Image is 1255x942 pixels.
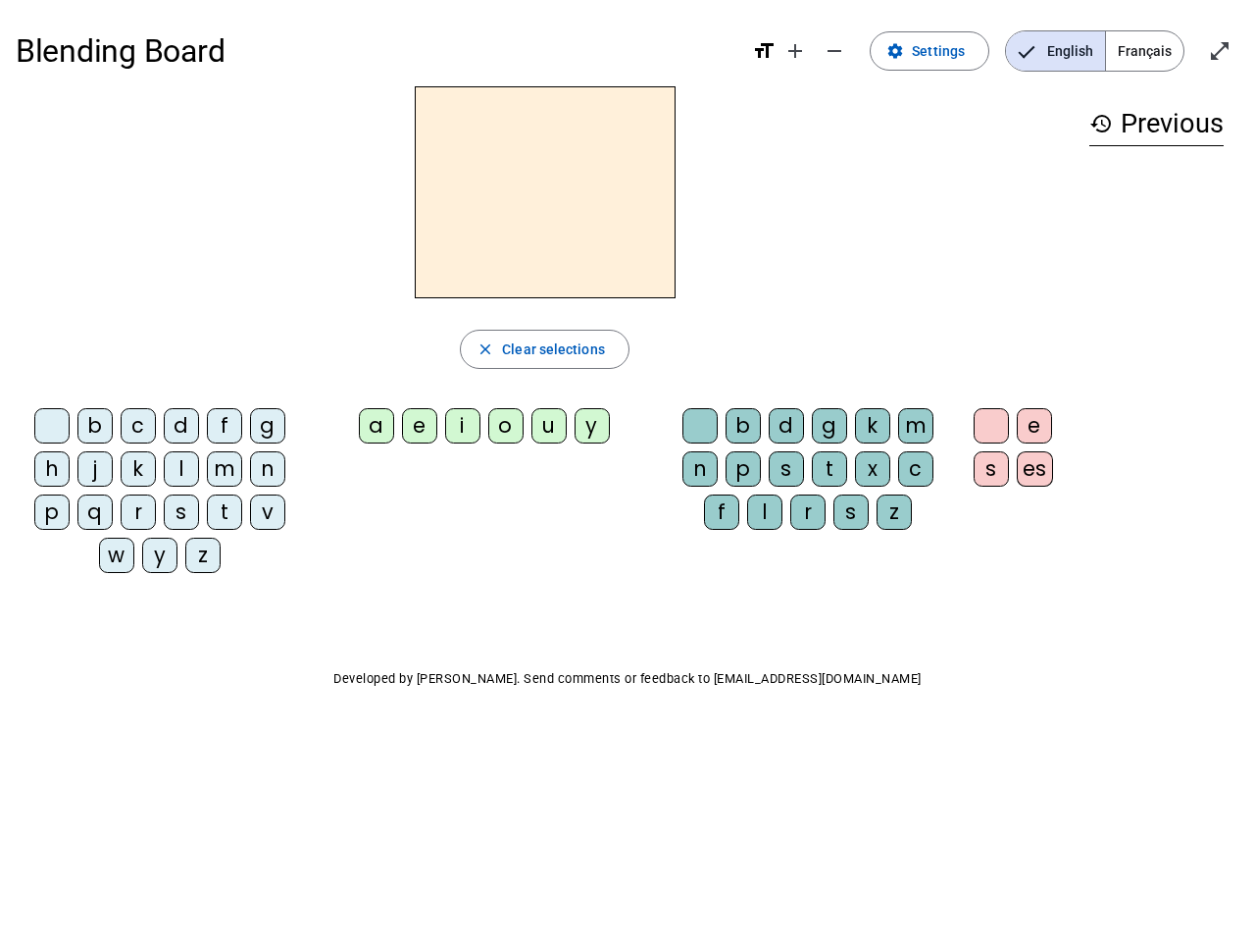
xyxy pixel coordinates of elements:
div: t [207,495,242,530]
div: b [77,408,113,444]
span: Clear selections [502,338,605,361]
mat-icon: close [477,340,494,358]
button: Decrease font size [815,31,854,71]
span: Français [1106,31,1183,71]
div: s [769,451,804,487]
div: s [974,451,1009,487]
mat-icon: remove [823,39,846,63]
mat-icon: add [783,39,807,63]
div: p [726,451,761,487]
div: z [185,538,221,573]
div: f [704,495,739,530]
div: v [250,495,285,530]
div: e [402,408,437,444]
div: d [164,408,199,444]
div: x [855,451,890,487]
button: Increase font size [776,31,815,71]
div: g [812,408,847,444]
button: Enter full screen [1200,31,1239,71]
span: English [1006,31,1105,71]
div: f [207,408,242,444]
mat-icon: format_size [752,39,776,63]
div: m [207,451,242,487]
div: s [833,495,869,530]
div: h [34,451,70,487]
span: Settings [912,39,965,63]
div: k [855,408,890,444]
div: q [77,495,113,530]
mat-icon: open_in_full [1208,39,1231,63]
div: l [747,495,782,530]
div: es [1017,451,1053,487]
mat-icon: settings [886,42,904,60]
div: o [488,408,524,444]
div: t [812,451,847,487]
h3: Previous [1089,102,1224,146]
div: e [1017,408,1052,444]
h1: Blending Board [16,20,736,82]
div: k [121,451,156,487]
button: Settings [870,31,989,71]
div: d [769,408,804,444]
div: r [790,495,826,530]
div: i [445,408,480,444]
div: a [359,408,394,444]
div: g [250,408,285,444]
div: n [682,451,718,487]
div: s [164,495,199,530]
div: l [164,451,199,487]
button: Clear selections [460,330,629,369]
div: n [250,451,285,487]
p: Developed by [PERSON_NAME]. Send comments or feedback to [EMAIL_ADDRESS][DOMAIN_NAME] [16,667,1239,691]
mat-icon: history [1089,112,1113,135]
div: b [726,408,761,444]
div: y [575,408,610,444]
div: y [142,538,177,573]
mat-button-toggle-group: Language selection [1005,30,1184,72]
div: u [531,408,567,444]
div: r [121,495,156,530]
div: j [77,451,113,487]
div: c [121,408,156,444]
div: w [99,538,134,573]
div: m [898,408,933,444]
div: p [34,495,70,530]
div: z [877,495,912,530]
div: c [898,451,933,487]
